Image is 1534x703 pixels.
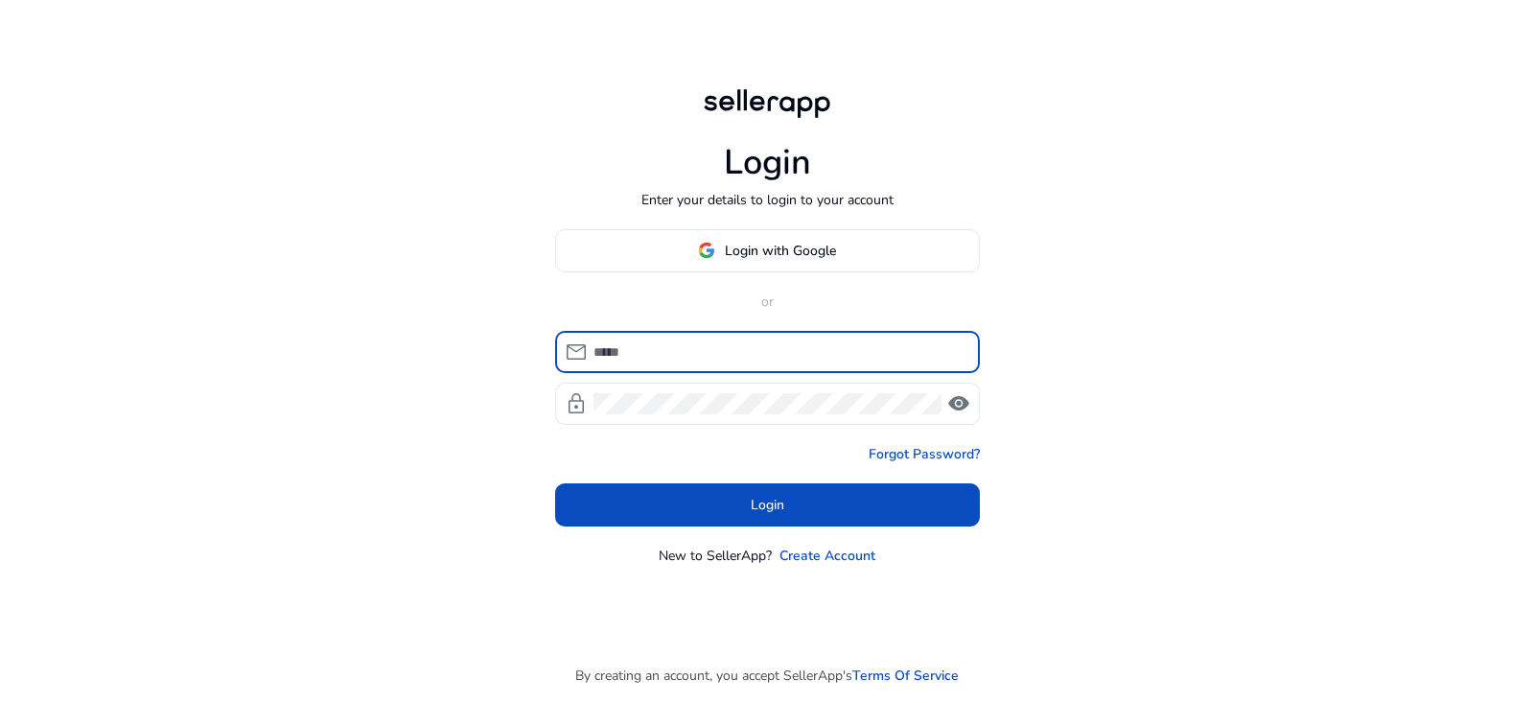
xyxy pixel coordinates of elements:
[947,392,970,415] span: visibility
[555,229,980,272] button: Login with Google
[659,546,772,566] p: New to SellerApp?
[641,190,894,210] p: Enter your details to login to your account
[555,483,980,527] button: Login
[869,444,980,464] a: Forgot Password?
[555,292,980,312] p: or
[751,495,784,515] span: Login
[698,242,715,259] img: google-logo.svg
[852,666,959,686] a: Terms Of Service
[724,142,811,183] h1: Login
[725,241,836,261] span: Login with Google
[779,546,875,566] a: Create Account
[565,340,588,363] span: mail
[565,392,588,415] span: lock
